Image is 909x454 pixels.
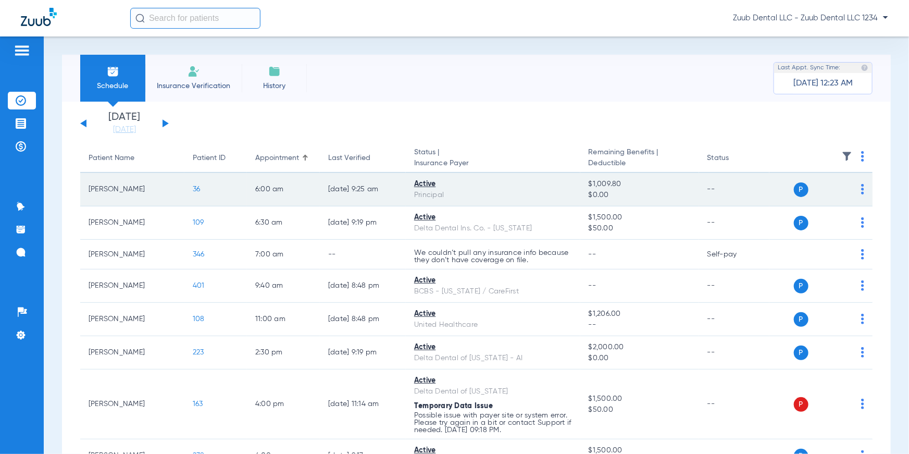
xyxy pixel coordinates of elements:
div: Delta Dental Ins. Co. - [US_STATE] [414,223,572,234]
div: Principal [414,190,572,201]
td: 2:30 PM [247,336,320,370]
span: 223 [193,349,204,356]
p: We couldn’t pull any insurance info because they don’t have coverage on file. [414,249,572,264]
div: Delta Dental of [US_STATE] - AI [414,353,572,364]
a: [DATE] [93,125,156,135]
span: P [794,397,808,412]
th: Status [699,144,769,173]
td: 4:00 PM [247,370,320,439]
div: Active [414,275,572,286]
span: -- [589,282,596,289]
p: Possible issue with payer site or system error. Please try again in a bit or contact Support if n... [414,412,572,434]
td: [PERSON_NAME] [80,370,184,439]
span: P [794,182,808,197]
div: Active [414,309,572,320]
div: Active [414,179,572,190]
td: 9:40 AM [247,269,320,303]
img: group-dot-blue.svg [861,399,864,409]
div: Patient Name [89,153,134,164]
span: 36 [193,186,201,193]
td: [PERSON_NAME] [80,173,184,206]
span: Schedule [88,81,138,91]
li: [DATE] [93,112,156,135]
span: $1,500.00 [589,394,691,404]
img: group-dot-blue.svg [861,280,864,291]
div: Last Verified [328,153,397,164]
img: hamburger-icon [14,44,30,57]
td: [PERSON_NAME] [80,303,184,336]
img: Zuub Logo [21,8,57,26]
div: Delta Dental of [US_STATE] [414,386,572,397]
span: Temporary Data Issue [414,402,493,410]
img: Schedule [107,65,119,78]
span: Last Appt. Sync Time: [778,63,840,73]
div: Active [414,342,572,353]
span: P [794,279,808,293]
div: Appointment [255,153,299,164]
img: group-dot-blue.svg [861,184,864,194]
img: group-dot-blue.svg [861,314,864,324]
span: $1,206.00 [589,309,691,320]
td: [PERSON_NAME] [80,240,184,269]
span: $0.00 [589,353,691,364]
td: [DATE] 9:25 AM [320,173,406,206]
th: Remaining Benefits | [580,144,699,173]
td: 6:00 AM [247,173,320,206]
span: $1,500.00 [589,212,691,223]
div: Active [414,375,572,386]
span: Zuub Dental LLC - Zuub Dental LLC 1234 [733,13,888,23]
div: Patient ID [193,153,239,164]
td: -- [699,173,769,206]
input: Search for patients [130,8,260,29]
img: Manual Insurance Verification [188,65,200,78]
span: 401 [193,282,205,289]
span: History [250,81,299,91]
span: Deductible [589,158,691,169]
div: Last Verified [328,153,370,164]
td: [PERSON_NAME] [80,336,184,370]
td: -- [320,240,406,269]
img: filter.svg [842,151,852,162]
div: Active [414,212,572,223]
td: -- [699,370,769,439]
td: Self-pay [699,240,769,269]
td: [PERSON_NAME] [80,269,184,303]
span: $2,000.00 [589,342,691,353]
img: group-dot-blue.svg [861,347,864,358]
td: -- [699,269,769,303]
span: Insurance Payer [414,158,572,169]
iframe: Chat Widget [857,404,909,454]
span: -- [589,251,596,258]
span: [DATE] 12:23 AM [793,78,853,89]
span: $50.00 [589,404,691,415]
span: P [794,346,808,360]
span: $1,009.80 [589,179,691,190]
img: History [268,65,281,78]
td: [DATE] 9:19 PM [320,206,406,240]
td: 7:00 AM [247,240,320,269]
td: 11:00 AM [247,303,320,336]
div: Appointment [255,153,312,164]
th: Status | [406,144,580,173]
td: [DATE] 8:48 PM [320,303,406,336]
td: [PERSON_NAME] [80,206,184,240]
div: United Healthcare [414,320,572,330]
td: [DATE] 9:19 PM [320,336,406,370]
div: BCBS - [US_STATE] / CareFirst [414,286,572,297]
td: [DATE] 11:14 AM [320,370,406,439]
span: P [794,216,808,230]
img: group-dot-blue.svg [861,217,864,228]
img: group-dot-blue.svg [861,249,864,260]
div: Patient ID [193,153,226,164]
span: $0.00 [589,190,691,201]
td: 6:30 AM [247,206,320,240]
span: 163 [193,400,203,408]
span: P [794,312,808,327]
img: Search Icon [135,14,145,23]
span: $50.00 [589,223,691,234]
img: last sync help info [861,64,868,71]
div: Patient Name [89,153,176,164]
td: -- [699,336,769,370]
span: 346 [193,251,205,258]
